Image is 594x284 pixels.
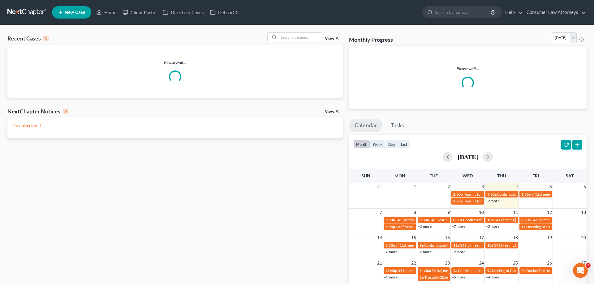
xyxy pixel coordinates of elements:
input: Search by name... [279,33,322,42]
a: Calendar [349,119,382,132]
a: Home [93,7,119,18]
span: 10 [478,209,484,216]
a: View All [325,36,340,41]
span: Hearing for [PERSON_NAME] & [PERSON_NAME] [463,199,544,203]
h2: [DATE] [458,154,478,160]
a: Tasks [385,119,410,132]
span: Wed [463,173,473,178]
span: Sun [361,173,370,178]
span: 10a [487,243,493,248]
span: Hearing for [PERSON_NAME] & [PERSON_NAME] [463,192,544,197]
span: 14 [377,234,383,241]
span: 9a [453,268,457,273]
span: 341(a) meeting for [PERSON_NAME] [432,268,491,273]
p: Please wait... [7,59,343,66]
span: 11:30a [420,268,431,273]
span: 341(a) meeting for [PERSON_NAME] [532,192,591,197]
a: +2 more [452,249,465,254]
span: 8 [413,209,417,216]
span: 15 [411,234,417,241]
span: 341 Hearing for [PERSON_NAME], [GEOGRAPHIC_DATA] [429,218,524,222]
a: +2 more [486,198,499,203]
span: 18 [512,234,519,241]
span: Confirmation Hearing for [PERSON_NAME], III [424,243,500,248]
span: 23 [444,259,450,267]
span: 22 [411,259,417,267]
span: Mon [394,173,405,178]
a: +5 more [452,275,465,279]
a: Client Portal [119,7,160,18]
span: 31 [377,183,383,190]
span: 7 [379,209,383,216]
span: 1:30p [521,192,531,197]
span: 341(a) meeting for [PERSON_NAME] & [PERSON_NAME] [460,243,553,248]
span: Fri [532,173,539,178]
span: 9:30a [521,218,531,222]
span: 9a [487,268,491,273]
span: 9:30a [487,192,497,197]
a: +3 more [486,224,499,229]
span: 9:30a [420,218,429,222]
span: 12 [546,209,553,216]
a: Help [502,7,523,18]
span: 9a [420,243,424,248]
span: 27 [580,259,587,267]
a: +7 more [452,224,465,229]
span: Confirmation Hearing [PERSON_NAME] [497,192,562,197]
span: 20 [580,234,587,241]
a: +3 more [418,249,432,254]
button: week [370,140,385,148]
span: 13 [580,209,587,216]
input: Search by name... [435,6,492,18]
a: +4 more [486,275,499,279]
span: 19 [546,234,553,241]
span: 341 Meeting [PERSON_NAME] [494,243,544,248]
span: 8:30a [385,243,395,248]
a: View All [325,109,340,114]
span: Confirmation Hearing [PERSON_NAME] [463,218,528,222]
span: 1:35p [385,224,395,229]
a: +6 more [384,249,398,254]
a: +5 more [418,224,432,229]
span: 341 Meeting [PERSON_NAME] [395,218,445,222]
span: Thu [497,173,506,178]
span: 5 [549,183,553,190]
span: Confirmation hearing for [DEMOGRAPHIC_DATA][PERSON_NAME] [458,268,569,273]
span: 9:30a [385,218,395,222]
span: 6 [583,183,587,190]
span: New Case [65,10,85,15]
span: 341 Meeting [PERSON_NAME] [494,218,544,222]
span: 2p [521,268,526,273]
span: 21 [377,259,383,267]
p: No notices yet! [12,122,338,129]
button: month [353,140,370,148]
span: 17 [478,234,484,241]
span: 2:30p [453,199,463,203]
span: 12:40p [385,268,397,273]
button: list [398,140,410,148]
span: 3 [481,183,484,190]
div: Recent Cases [7,35,49,42]
span: 1 [586,263,591,268]
span: 11a [453,243,459,248]
span: Docket Text: for [PERSON_NAME] [526,268,582,273]
span: 11a [521,224,527,229]
span: 2:30p [453,192,463,197]
span: 24 [478,259,484,267]
p: Please wait... [354,66,582,72]
span: 10a [487,218,493,222]
a: Consumer Law Attorneys [523,7,586,18]
span: 341(a) meeting of creditors for [PERSON_NAME] [398,268,477,273]
span: 25 [512,259,519,267]
a: DebtorCC [207,7,242,18]
h3: Monthly Progress [349,36,393,43]
span: 341 Meeting [PERSON_NAME] [531,218,581,222]
span: 16 [444,234,450,241]
a: +3 more [384,275,398,279]
span: 26 [546,259,553,267]
button: day [385,140,398,148]
a: Directory Cases [160,7,207,18]
span: 2p [420,275,424,280]
div: 0 [43,36,49,41]
span: Sat [566,173,574,178]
